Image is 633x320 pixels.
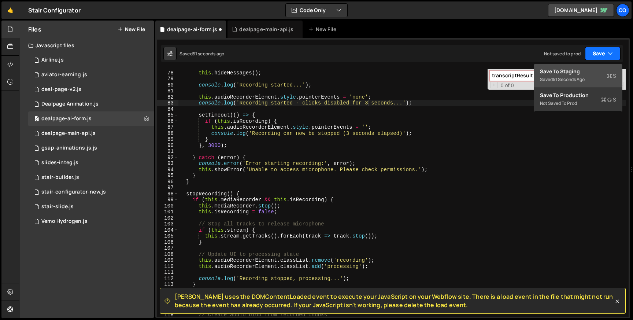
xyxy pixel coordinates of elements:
[41,86,81,93] div: deal-page-v2.js
[28,170,154,185] div: 5799/10830.js
[157,161,178,167] div: 93
[534,64,622,88] button: Save to StagingS Saved51 seconds ago
[28,97,154,111] div: 5799/43892.js
[157,76,178,82] div: 79
[41,189,106,195] div: stair-configurator-new.js
[490,82,498,89] span: Toggle Replace mode
[157,106,178,113] div: 84
[34,117,39,122] span: 0
[28,6,81,15] div: Stair Configurator
[28,25,41,33] h2: Files
[157,173,178,179] div: 95
[19,38,154,53] div: Javascript files
[41,115,92,122] div: dealpage-ai-form.js
[157,203,178,209] div: 100
[41,71,87,78] div: aviator-earning.js
[157,155,178,161] div: 92
[41,145,97,151] div: gsap-animations.js.js
[167,26,217,33] div: dealpage-ai-form.js
[540,92,616,99] div: Save to Production
[157,70,178,76] div: 78
[157,227,178,233] div: 104
[540,68,616,75] div: Save to Staging
[157,94,178,100] div: 82
[157,215,178,221] div: 102
[157,257,178,264] div: 109
[157,100,178,106] div: 83
[157,239,178,246] div: 106
[157,276,178,282] div: 112
[286,4,347,17] button: Code Only
[157,118,178,125] div: 86
[157,179,178,185] div: 96
[41,174,79,181] div: stair-builder.js
[157,197,178,203] div: 99
[157,167,178,173] div: 94
[28,82,154,97] div: 5799/43929.js
[41,130,96,137] div: dealpage-main-api.js
[157,88,178,94] div: 81
[41,159,78,166] div: slides-integ.js
[601,96,616,103] span: S
[175,293,614,309] span: [PERSON_NAME] uses the DOMContentLoaded event to execute your JavaScript on your Webflow site. Th...
[157,245,178,251] div: 107
[157,269,178,276] div: 111
[157,306,178,312] div: 117
[28,155,154,170] div: 5799/29740.js
[157,185,178,191] div: 97
[41,101,99,107] div: Dealpage Animation.js
[616,4,629,17] a: Co
[28,214,154,229] div: 5799/22359.js
[489,70,581,81] input: Search for
[28,126,154,141] div: 5799/46639.js
[118,26,145,32] button: New File
[157,112,178,118] div: 85
[157,251,178,258] div: 108
[179,51,224,57] div: Saved
[607,72,616,80] span: S
[239,26,293,33] div: dealpage-main-api.js
[157,82,178,88] div: 80
[157,209,178,215] div: 101
[157,221,178,227] div: 103
[28,67,154,82] div: 5799/31803.js
[157,294,178,300] div: 115
[585,47,621,60] button: Save
[157,300,178,306] div: 116
[157,136,178,143] div: 89
[41,57,64,63] div: Airline.js
[157,264,178,270] div: 110
[540,99,616,108] div: Not saved to prod
[28,111,154,126] div: 5799/46543.js
[157,233,178,239] div: 105
[193,51,224,57] div: 51 seconds ago
[28,141,154,155] div: 5799/13335.js
[544,51,581,57] div: Not saved to prod
[157,148,178,155] div: 91
[28,199,154,214] div: 5799/15288.js
[157,130,178,137] div: 88
[157,143,178,149] div: 90
[308,26,339,33] div: New File
[28,53,154,67] div: 5799/23170.js
[553,76,585,82] div: 51 seconds ago
[41,218,88,225] div: Vemo Hydrogen.js
[157,282,178,288] div: 113
[157,312,178,318] div: 118
[548,4,614,17] a: [DOMAIN_NAME]
[41,203,74,210] div: stair-slide.js
[28,185,154,199] div: 5799/16845.js
[540,75,616,84] div: Saved
[157,124,178,130] div: 87
[157,191,178,197] div: 98
[157,288,178,294] div: 114
[1,1,19,19] a: 🤙
[498,82,517,89] span: 0 of 0
[534,88,622,112] button: Save to ProductionS Not saved to prod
